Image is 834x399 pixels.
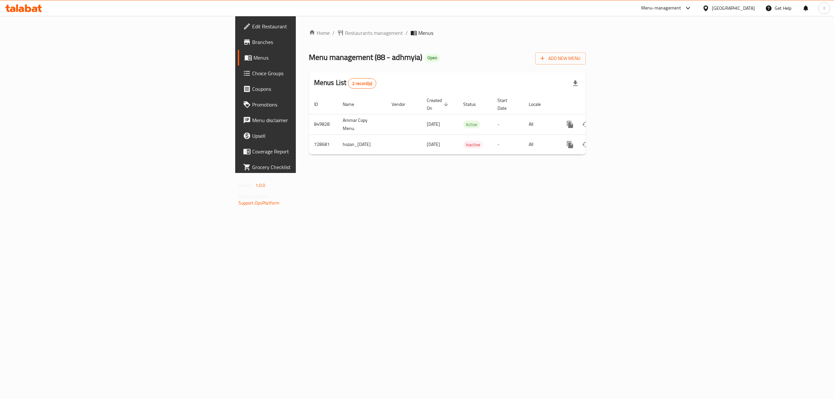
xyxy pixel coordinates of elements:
[425,54,440,62] div: Open
[309,29,586,37] nav: breadcrumb
[238,97,375,112] a: Promotions
[492,114,524,135] td: -
[348,80,376,87] span: 2 record(s)
[252,148,369,155] span: Coverage Report
[568,76,583,91] div: Export file
[238,192,268,201] span: Get support on:
[641,4,681,12] div: Menu-management
[252,85,369,93] span: Coupons
[238,181,254,190] span: Version:
[427,140,440,149] span: [DATE]
[238,81,375,97] a: Coupons
[578,137,594,152] button: Change Status
[524,135,557,154] td: All
[309,50,422,64] span: Menu management ( 88 - adhmyia )
[238,144,375,159] a: Coverage Report
[314,78,376,89] h2: Menus List
[562,117,578,132] button: more
[535,52,586,64] button: Add New Menu
[253,54,369,62] span: Menus
[529,100,549,108] span: Locale
[252,116,369,124] span: Menu disclaimer
[392,100,414,108] span: Vendor
[463,121,480,128] span: Active
[557,94,630,114] th: Actions
[343,100,363,108] span: Name
[492,135,524,154] td: -
[238,112,375,128] a: Menu disclaimer
[406,29,408,37] li: /
[314,100,326,108] span: ID
[238,159,375,175] a: Grocery Checklist
[238,34,375,50] a: Branches
[255,181,266,190] span: 1.0.0
[427,120,440,128] span: [DATE]
[238,128,375,144] a: Upsell
[309,94,630,155] table: enhanced table
[238,50,375,65] a: Menus
[348,78,376,89] div: Total records count
[824,5,825,12] span: l
[252,22,369,30] span: Edit Restaurant
[252,38,369,46] span: Branches
[238,199,280,207] a: Support.OpsPlatform
[524,114,557,135] td: All
[238,19,375,34] a: Edit Restaurant
[497,96,516,112] span: Start Date
[252,69,369,77] span: Choice Groups
[463,100,484,108] span: Status
[712,5,755,12] div: [GEOGRAPHIC_DATA]
[578,117,594,132] button: Change Status
[252,132,369,140] span: Upsell
[252,101,369,108] span: Promotions
[427,96,450,112] span: Created On
[418,29,433,37] span: Menus
[252,163,369,171] span: Grocery Checklist
[562,137,578,152] button: more
[540,54,581,63] span: Add New Menu
[238,65,375,81] a: Choice Groups
[463,141,483,149] span: Inactive
[425,55,440,61] span: Open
